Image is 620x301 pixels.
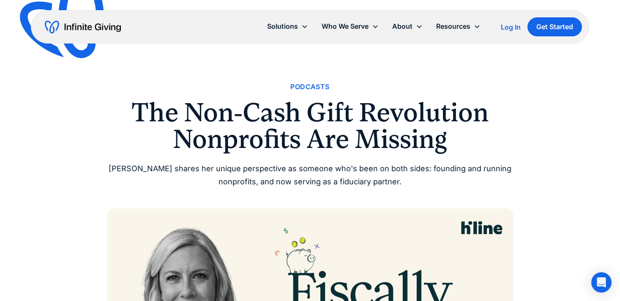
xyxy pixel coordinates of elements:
div: Who We Serve [315,17,385,36]
a: Log In [501,22,521,32]
a: home [45,20,121,34]
div: About [385,17,429,36]
a: Podcasts [290,81,329,93]
div: Solutions [260,17,315,36]
div: Log In [501,24,521,30]
div: Solutions [267,21,298,32]
div: Open Intercom Messenger [591,272,612,293]
h1: The Non-Cash Gift Revolution Nonprofits Are Missing [107,99,513,152]
a: Get Started [527,17,582,36]
div: Who We Serve [322,21,369,32]
div: [PERSON_NAME] shares her unique perspective as someone who's been on both sides: founding and run... [107,162,513,188]
div: About [392,21,412,32]
div: Resources [436,21,470,32]
div: Resources [429,17,487,36]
